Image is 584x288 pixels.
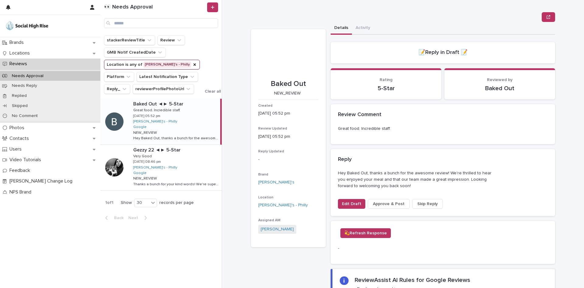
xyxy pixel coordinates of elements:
p: Baked Out [258,80,318,88]
div: 30 [134,200,149,206]
p: NEW_REVIEW [133,130,158,135]
p: - [258,156,318,163]
span: Back [110,216,123,220]
button: Platform [104,72,134,82]
p: Replied [7,93,32,98]
span: Location [258,196,273,199]
span: Skip Reply [417,201,438,207]
p: Very Good [133,153,153,158]
span: Reviewed by [487,78,513,82]
button: Latest Notification Type [137,72,198,82]
button: Clear all filters [200,89,234,94]
button: Details [331,22,352,35]
span: Clear all filters [205,89,234,94]
a: [PERSON_NAME] [261,226,294,233]
span: Brand [258,173,268,176]
p: NEW_REVIEW [258,91,316,96]
p: 5-Star [338,85,434,92]
p: Contacts [7,136,34,141]
span: Review Updated [258,127,287,130]
p: records per page [159,200,194,205]
span: Next [128,216,142,220]
span: Reply Updated [258,150,284,153]
a: [PERSON_NAME]'s - Philly [133,165,177,170]
p: NEW_REVIEW [133,175,158,181]
p: Thanks a bunch for your kind words! We're super happy to hear you had a great time at Tacobee's. ... [133,181,221,187]
button: Back [100,215,126,221]
button: Skip Reply [412,199,443,209]
a: Gezzy 22 ◄► 5-StarGezzy 22 ◄► 5-Star Very GoodVery Good [DATE] 08:46 pm[PERSON_NAME]'s - Philly G... [100,145,222,191]
span: Edit Draft [342,201,361,207]
button: Next [126,215,152,221]
span: Assigned AM [258,219,280,222]
h2: Review Comment [338,112,381,118]
input: Search [104,18,218,28]
p: Hey Baked Out, thanks a bunch for the awesome review! We're thrilled to hear you enjoyed your mea... [338,170,495,189]
button: reviewerProfilePhotoUrl [133,84,194,94]
p: Users [7,146,26,152]
p: Great food. Incredible staff. [338,126,391,132]
p: 1 of 1 [100,195,118,210]
p: Video Tutorials [7,157,46,163]
p: Reviews [7,61,32,67]
button: GMB Notif CreatedDate [104,48,166,57]
h2: ReviewAssist AI Rules for Google Reviews [355,276,470,284]
p: [DATE] 05:52 pm [258,133,318,140]
a: [PERSON_NAME]'s - Philly [258,202,308,208]
img: o5DnuTxEQV6sW9jFYBBf [5,20,49,32]
p: Skipped [7,103,33,108]
p: [DATE] 05:52 pm [133,114,160,118]
button: Review [158,35,185,45]
p: No Comment [7,113,43,119]
button: stackerReviewTitle [104,35,155,45]
button: Edit Draft [338,199,365,209]
p: NPS Brand [7,189,36,195]
a: [PERSON_NAME]'s [258,179,294,186]
button: Reply_ [104,84,130,94]
p: Baked Out [452,85,548,92]
button: Activity [352,22,374,35]
p: Brands [7,40,29,45]
h2: Reply [338,156,352,163]
h1: 👀 Needs Approval [104,4,206,11]
p: Photos [7,125,29,131]
p: Hey Baked Out, thanks a bunch for the awesome review! We're thrilled to hear you enjoyed your mea... [133,135,219,140]
a: [PERSON_NAME]'s - Philly [133,119,177,124]
h2: 📝Reply in Draft 📝 [419,49,468,56]
p: Needs Reply [7,83,42,88]
span: Rating [380,78,392,82]
a: Google [133,125,147,129]
span: 💫Refresh Response [344,230,387,236]
button: Location [104,60,200,69]
p: Feedback [7,168,35,173]
p: Gezzy 22 ◄► 5-Star [133,146,182,153]
button: Approve & Post [368,199,410,209]
p: Needs Approval [7,73,48,79]
span: Created [258,104,273,108]
p: Baked Out ◄► 5-Star [133,100,185,107]
button: 💫Refresh Response [340,228,391,238]
p: [DATE] 05:52 pm [258,110,318,117]
p: [DATE] 08:46 pm [133,160,161,164]
p: [PERSON_NAME] Change Log [7,178,77,184]
a: Google [133,171,147,175]
p: Great food. Incredible staff. [133,107,182,112]
a: Baked Out ◄► 5-StarBaked Out ◄► 5-Star Great food. Incredible staff.Great food. Incredible staff.... [100,99,222,145]
p: - [338,245,403,252]
span: Approve & Post [373,201,405,207]
p: Show [121,200,132,205]
p: Locations [7,50,35,56]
